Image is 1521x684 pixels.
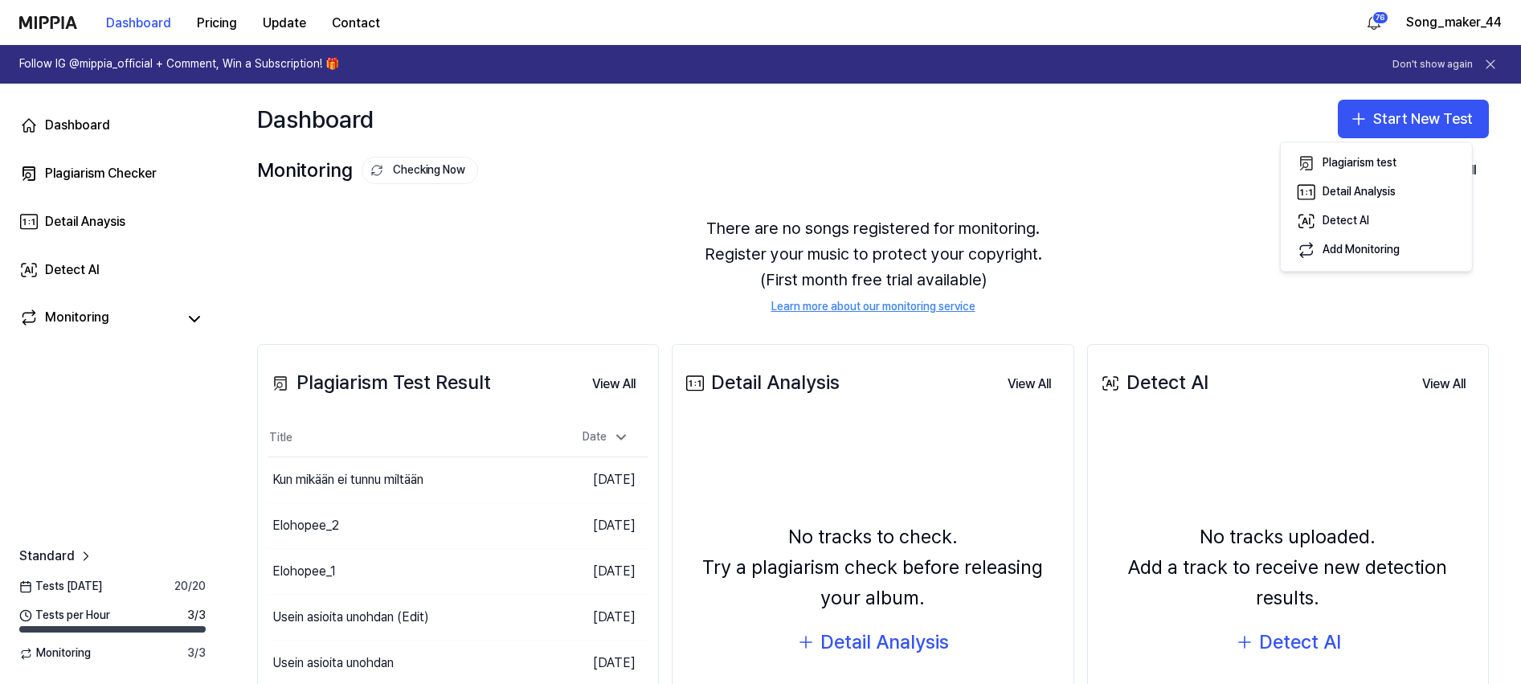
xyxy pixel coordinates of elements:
[250,1,319,45] a: Update
[1098,522,1478,614] div: No tracks uploaded. Add a track to receive new detection results.
[1361,10,1387,35] button: 알림76
[1392,58,1473,72] button: Don't show again
[1287,149,1466,178] button: Plagiarism test
[250,7,319,39] button: Update
[19,579,102,595] span: Tests [DATE]
[1323,185,1396,201] div: Detail Analysis
[1287,178,1466,207] button: Detail Analysis
[187,608,206,624] span: 3 / 3
[771,299,975,315] a: Learn more about our monitoring service
[554,457,649,503] td: [DATE]
[184,7,250,39] button: Pricing
[1409,367,1478,400] a: View All
[10,203,215,241] a: Detail Anaysis
[272,653,394,673] div: Usein asioita unohdan
[272,608,429,627] div: Usein asioita unohdan (Edit)
[257,196,1489,334] div: There are no songs registered for monitoring. Register your music to protect your copyright. (Fir...
[1287,207,1466,236] button: Detect AI
[579,368,648,400] button: View All
[272,470,423,489] div: Kun mikään ei tunnu miltään
[19,308,177,330] a: Monitoring
[1372,11,1388,24] div: 76
[1259,627,1341,657] div: Detect AI
[1098,367,1208,398] div: Detect AI
[257,155,478,186] div: Monitoring
[554,595,649,641] td: [DATE]
[257,100,374,138] div: Dashboard
[362,157,478,184] button: Checking Now
[1287,236,1466,264] button: Add Monitoring
[19,16,77,29] img: logo
[187,645,206,661] span: 3 / 3
[19,56,339,72] h1: Follow IG @mippia_official + Comment, Win a Subscription! 🎁
[1235,627,1341,657] button: Detect AI
[554,549,649,595] td: [DATE]
[554,503,649,549] td: [DATE]
[796,627,949,657] button: Detail Analysis
[45,212,125,231] div: Detail Anaysis
[1338,100,1489,138] button: Start New Test
[45,260,100,280] div: Detect AI
[10,106,215,145] a: Dashboard
[1323,214,1369,230] div: Detect AI
[1409,368,1478,400] button: View All
[272,516,339,535] div: Elohopee_2
[174,579,206,595] span: 20 / 20
[995,368,1064,400] button: View All
[268,419,554,457] th: Title
[93,7,184,39] button: Dashboard
[45,164,157,183] div: Plagiarism Checker
[995,367,1064,400] a: View All
[682,522,1063,614] div: No tracks to check. Try a plagiarism check before releasing your album.
[1323,156,1396,172] div: Plagiarism test
[1323,243,1400,259] div: Add Monitoring
[576,424,636,450] div: Date
[319,7,393,39] button: Contact
[45,116,110,135] div: Dashboard
[1364,13,1384,32] img: 알림
[19,608,110,624] span: Tests per Hour
[10,251,215,289] a: Detect AI
[19,547,94,566] a: Standard
[579,367,648,400] a: View All
[820,627,949,657] div: Detail Analysis
[268,367,491,398] div: Plagiarism Test Result
[272,562,336,581] div: Elohopee_1
[19,645,91,661] span: Monitoring
[19,547,75,566] span: Standard
[10,154,215,193] a: Plagiarism Checker
[682,367,840,398] div: Detail Analysis
[1406,13,1502,32] button: Song_maker_44
[45,308,109,330] div: Monitoring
